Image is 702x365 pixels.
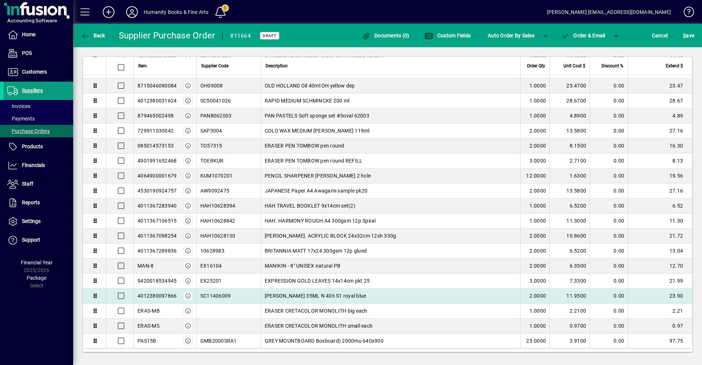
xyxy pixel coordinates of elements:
div: 4011367283940 [137,202,177,209]
td: 2.0000 [520,243,550,258]
span: Item [138,62,147,70]
td: HAH10628394 [196,198,261,213]
td: 0.00 [590,93,628,108]
td: 3.0000 [520,273,550,288]
div: Humanity Books & Fine Arts [144,6,209,18]
td: 2.0000 [520,228,550,243]
button: Add [97,5,120,19]
td: 0.00 [590,334,628,348]
span: Products [22,144,43,149]
td: OH09008 [196,78,261,93]
td: PAN8062003 [196,108,261,123]
span: EXPRESSION GOLD LEAVES 14x14cm pkt 25 [265,277,370,284]
td: AW9092475 [196,183,261,198]
span: JAPANESE Paper A4 Awagami sample pk20 [265,187,367,194]
td: 10628983 [196,243,261,258]
span: Unit Cost $ [563,62,585,70]
span: Custom Fields [424,33,471,38]
span: BRITANNIA MATT 17x24 300gsm 12p glued [265,247,367,254]
span: Cancel [652,30,668,41]
a: Invoices [4,100,73,112]
td: 23.47 [628,78,692,93]
td: 2.0000 [520,258,550,273]
div: 4011367098254 [137,232,177,239]
a: Financials [4,156,73,175]
span: Reports [22,200,40,205]
div: 4901991652468 [137,157,177,164]
td: 1.0000 [520,198,550,213]
span: Package [27,275,46,281]
td: 10.8600 [550,228,590,243]
button: Auto Order By Sales [484,29,538,42]
span: Home [22,31,35,37]
div: 4064900001679 [137,172,177,179]
td: 0.00 [590,288,628,303]
td: 0.97 [628,319,692,334]
td: 12.70 [628,258,692,273]
span: ave [683,30,694,41]
div: 9420018534945 [137,277,177,284]
span: Discount % [601,62,623,70]
td: SAP3004 [196,123,261,138]
button: Documents (0) [360,29,411,42]
td: 13.5800 [550,183,590,198]
td: 0.00 [590,123,628,138]
td: 2.0000 [520,123,550,138]
td: 4.89 [628,108,692,123]
td: 6.5200 [550,198,590,213]
td: 28.67 [628,93,692,108]
td: 23.4700 [550,78,590,93]
span: Staff [22,181,33,187]
button: Cancel [650,29,670,42]
td: 0.00 [590,243,628,258]
td: 21.72 [628,228,692,243]
div: 4011367289836 [137,247,177,254]
span: OLD HOLLAND Oil 40ml OH yellow dep [265,82,355,89]
span: COLD WAX MEDIUM [PERSON_NAME] 119ml [265,127,370,134]
td: 7.3300 [550,273,590,288]
span: ERASER CRETACOLOR MONOLITH big each [265,307,367,314]
span: PENCIL SHARPENER [PERSON_NAME] 2 hole [265,172,371,179]
td: 11.9500 [550,288,590,303]
td: EX25201 [196,273,261,288]
td: 1.0000 [520,93,550,108]
span: Order & Email [561,33,605,38]
span: HAH TRAVEL BOOKLET 9x14cm set(2) [265,202,355,209]
td: 1.0000 [520,319,550,334]
span: GREY MOUNTBOARD Boxboard) 2000mu 640x900 [265,337,384,344]
td: 0.00 [590,108,628,123]
span: Back [81,33,105,38]
div: 4012380097866 [137,292,177,299]
td: HAH10628842 [196,213,261,228]
span: Support [22,237,40,243]
td: 11.30 [628,213,692,228]
td: 0.00 [590,168,628,183]
td: SC50041026 [196,93,261,108]
td: 8.13 [628,153,692,168]
td: 19.56 [628,168,692,183]
td: 13.04 [628,243,692,258]
span: Purchase Orders [7,128,50,134]
td: 6.5200 [550,243,590,258]
span: ERASER CRETACOLOR MONOLITH small each [265,322,373,329]
td: 1.0000 [520,78,550,93]
td: 2.0000 [520,138,550,153]
div: 729911030042 [137,127,174,134]
td: 0.00 [590,319,628,334]
div: [PERSON_NAME] [EMAIL_ADDRESS][DOMAIN_NAME] [547,6,671,18]
span: Financials [22,162,45,168]
button: Order & Email [557,29,609,42]
td: SC11406009 [196,288,261,303]
td: 2.21 [628,303,692,319]
td: 8.1500 [550,138,590,153]
td: 2.2100 [550,303,590,319]
span: PAN PASTELS Soft sponge set #3oval 62003 [265,112,369,119]
a: POS [4,44,73,63]
span: Extend $ [666,62,683,70]
td: 0.00 [590,153,628,168]
td: 3.9100 [550,334,590,348]
td: 1.6300 [550,168,590,183]
div: 879465002498 [137,112,174,119]
span: Documents (0) [362,33,409,38]
span: MANIKIN - 8" UNISEX natural PB [265,262,341,269]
